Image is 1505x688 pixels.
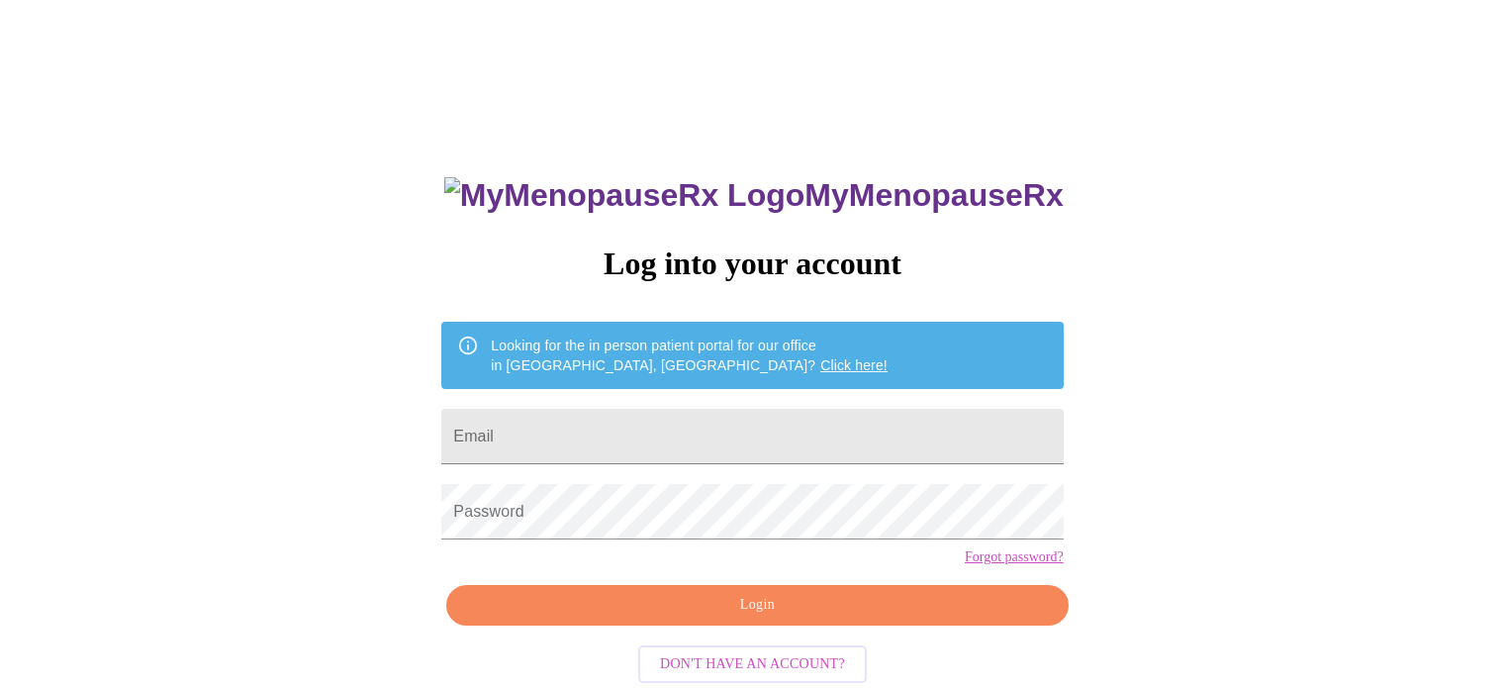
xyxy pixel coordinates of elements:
img: MyMenopauseRx Logo [444,177,804,214]
button: Don't have an account? [638,645,867,684]
span: Don't have an account? [660,652,845,677]
button: Login [446,585,1068,626]
h3: MyMenopauseRx [444,177,1064,214]
a: Don't have an account? [633,653,872,670]
span: Login [469,593,1045,618]
div: Looking for the in person patient portal for our office in [GEOGRAPHIC_DATA], [GEOGRAPHIC_DATA]? [491,328,888,383]
a: Forgot password? [965,549,1064,565]
h3: Log into your account [441,246,1063,282]
a: Click here! [820,357,888,373]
